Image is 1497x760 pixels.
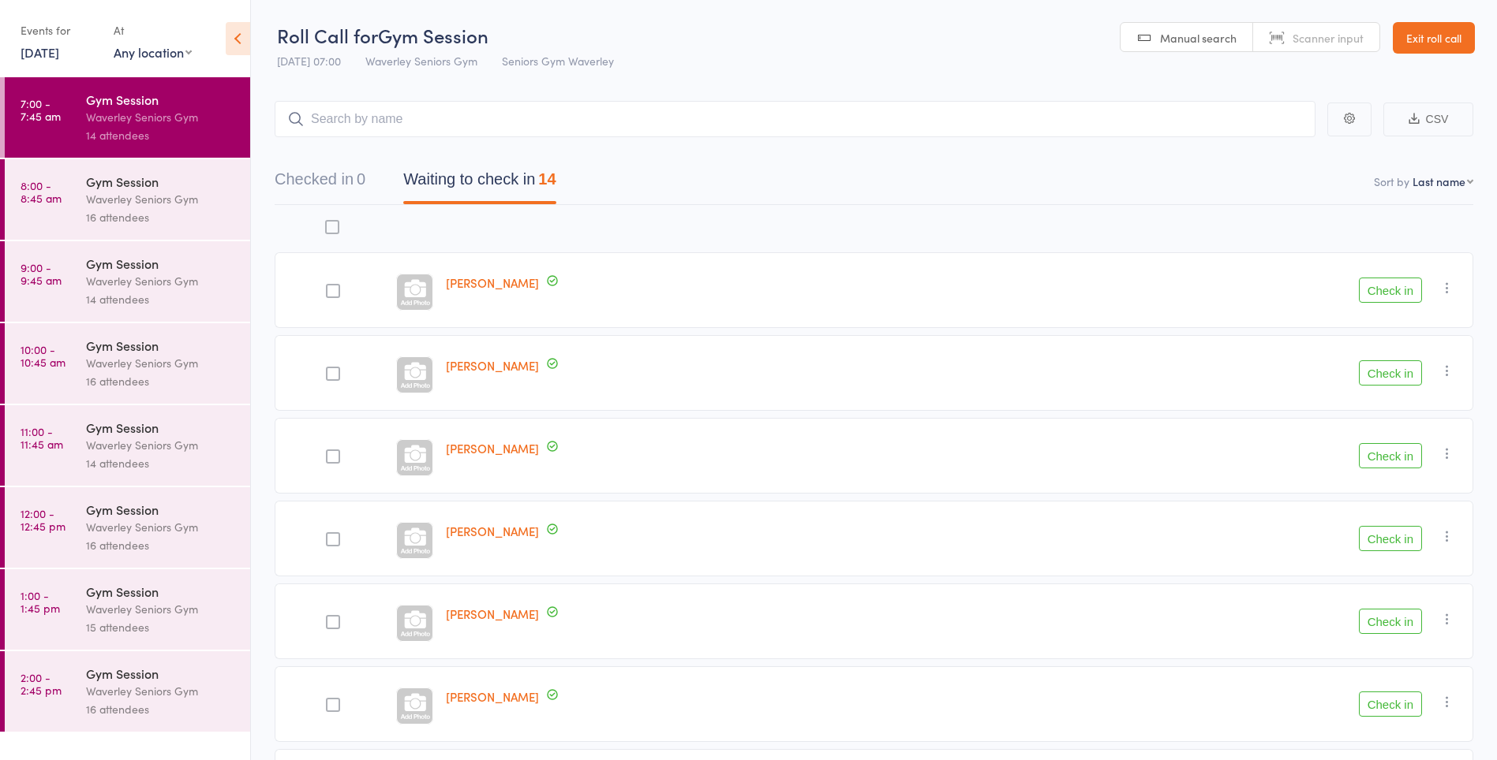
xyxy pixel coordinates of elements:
div: Gym Session [86,91,237,108]
button: Waiting to check in14 [403,162,556,204]
a: 11:00 -11:45 amGym SessionWaverley Seniors Gym14 attendees [5,405,250,486]
a: [DATE] [21,43,59,61]
div: Last name [1413,173,1465,189]
div: 14 attendees [86,454,237,472]
time: 12:00 - 12:45 pm [21,507,65,532]
a: Exit roll call [1393,22,1475,54]
div: At [114,17,192,43]
div: Gym Session [86,173,237,190]
div: Events for [21,17,98,43]
a: 1:00 -1:45 pmGym SessionWaverley Seniors Gym15 attendees [5,569,250,650]
label: Sort by [1374,173,1409,189]
div: Gym Session [86,501,237,518]
div: Waverley Seniors Gym [86,108,237,126]
button: Check in [1359,443,1422,468]
a: [PERSON_NAME] [446,688,539,705]
button: Check in [1359,278,1422,303]
div: 14 attendees [86,290,237,308]
a: [PERSON_NAME] [446,357,539,374]
span: [DATE] 07:00 [277,53,341,69]
div: Gym Session [86,583,237,600]
div: 16 attendees [86,208,237,226]
button: Checked in0 [275,162,365,204]
div: Waverley Seniors Gym [86,518,237,536]
time: 7:00 - 7:45 am [21,97,61,122]
span: Seniors Gym Waverley [502,53,614,69]
div: Gym Session [86,419,237,436]
time: 10:00 - 10:45 am [21,343,65,368]
div: Waverley Seniors Gym [86,272,237,290]
time: 2:00 - 2:45 pm [21,671,62,696]
div: 0 [357,170,365,188]
span: Gym Session [378,22,488,48]
button: Check in [1359,526,1422,551]
span: Waverley Seniors Gym [365,53,477,69]
a: [PERSON_NAME] [446,440,539,456]
div: 16 attendees [86,372,237,390]
div: Gym Session [86,665,237,682]
button: Check in [1359,360,1422,386]
a: 12:00 -12:45 pmGym SessionWaverley Seniors Gym16 attendees [5,487,250,568]
a: [PERSON_NAME] [446,274,539,291]
span: Scanner input [1293,30,1364,46]
div: 16 attendees [86,536,237,554]
div: Gym Session [86,255,237,272]
a: [PERSON_NAME] [446,523,539,539]
a: 7:00 -7:45 amGym SessionWaverley Seniors Gym14 attendees [5,77,250,158]
a: 9:00 -9:45 amGym SessionWaverley Seniors Gym14 attendees [5,241,250,322]
a: 2:00 -2:45 pmGym SessionWaverley Seniors Gym16 attendees [5,651,250,732]
div: Waverley Seniors Gym [86,682,237,700]
div: Waverley Seniors Gym [86,190,237,208]
time: 8:00 - 8:45 am [21,179,62,204]
div: Gym Session [86,337,237,354]
a: 10:00 -10:45 amGym SessionWaverley Seniors Gym16 attendees [5,323,250,404]
span: Manual search [1160,30,1237,46]
div: 16 attendees [86,700,237,718]
div: Waverley Seniors Gym [86,354,237,372]
a: 8:00 -8:45 amGym SessionWaverley Seniors Gym16 attendees [5,159,250,240]
div: Waverley Seniors Gym [86,436,237,454]
button: Check in [1359,609,1422,634]
input: Search by name [275,101,1315,137]
button: CSV [1383,102,1473,136]
div: Any location [114,43,192,61]
div: 14 attendees [86,126,237,144]
a: [PERSON_NAME] [446,605,539,622]
div: 15 attendees [86,618,237,636]
span: Roll Call for [277,22,378,48]
div: Waverley Seniors Gym [86,600,237,618]
time: 9:00 - 9:45 am [21,261,62,286]
button: Check in [1359,691,1422,717]
time: 1:00 - 1:45 pm [21,589,60,614]
time: 11:00 - 11:45 am [21,425,63,450]
div: 14 [538,170,556,188]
